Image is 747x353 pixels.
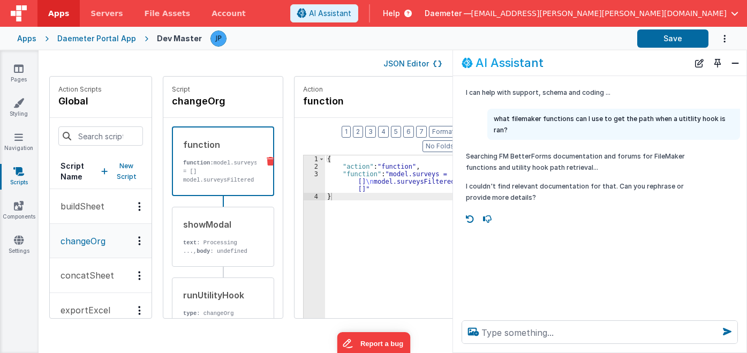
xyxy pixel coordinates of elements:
[383,8,400,19] span: Help
[58,94,102,109] h4: global
[637,29,708,48] button: Save
[183,289,256,302] div: runUtilityHook
[57,33,136,44] div: Daemeter Portal App
[466,151,706,173] p: Searching FM BetterForms documentation and forums for FileMaker functions and utility hook path r...
[17,33,36,44] div: Apps
[710,56,725,71] button: Toggle Pin
[728,56,742,71] button: Close
[58,126,143,146] input: Search scripts
[365,126,376,138] button: 3
[425,8,471,19] span: Daemeter —
[50,258,152,293] button: concatSheet
[132,271,147,280] div: Options
[183,138,256,151] div: function
[197,248,210,254] strong: body
[132,306,147,315] div: Options
[303,85,457,94] p: Action
[391,126,401,138] button: 5
[304,155,325,163] div: 1
[183,160,214,166] strong: function:
[58,85,102,94] p: Action Scripts
[429,126,457,138] button: Format
[50,293,152,328] button: exportExcel
[494,113,734,136] p: what filemaker functions can I use to get the path when a utitlity hook is ran?
[183,310,197,317] strong: type
[61,161,101,182] h5: Script Name
[211,31,226,46] img: a41dce7e181e323607a25eae156eacc5
[50,189,152,224] button: buildSheet
[50,224,152,258] button: changeOrg
[304,193,325,200] div: 4
[476,56,544,69] h2: AI Assistant
[54,269,114,282] p: concatSheet
[90,8,123,19] span: Servers
[304,163,325,170] div: 2
[54,200,104,213] p: buildSheet
[183,218,256,231] div: showModal
[183,239,197,246] strong: text
[101,161,141,182] button: New Script
[403,126,414,138] button: 6
[290,4,358,22] button: AI Assistant
[466,87,706,98] p: I can help with support, schema and coding ...
[692,56,707,71] button: New Chat
[304,170,325,193] div: 3
[708,28,730,50] button: Options
[303,94,457,109] h4: function
[383,58,442,69] button: JSON Editor
[416,126,427,138] button: 7
[183,238,256,256] p: : Processing ..., : undefined
[353,126,363,138] button: 2
[157,33,202,44] div: Dev Master
[132,236,147,245] div: Options
[112,161,141,182] p: New Script
[466,181,706,203] p: I couldn't find relevant documentation for that. Can you rephrase or provide more details?
[172,85,274,94] p: Script
[54,235,105,247] p: changeOrg
[183,159,256,193] p: model.surveys = [] model.surveysFiltered = []
[48,8,69,19] span: Apps
[172,94,274,109] h4: changeOrg
[378,126,389,138] button: 4
[309,8,351,19] span: AI Assistant
[132,202,147,211] div: Options
[425,8,738,19] button: Daemeter — [EMAIL_ADDRESS][PERSON_NAME][PERSON_NAME][DOMAIN_NAME]
[145,8,191,19] span: File Assets
[342,126,351,138] button: 1
[471,8,727,19] span: [EMAIL_ADDRESS][PERSON_NAME][PERSON_NAME][DOMAIN_NAME]
[422,140,457,152] button: No Folds
[183,309,256,318] p: : changeOrg
[54,304,110,317] p: exportExcel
